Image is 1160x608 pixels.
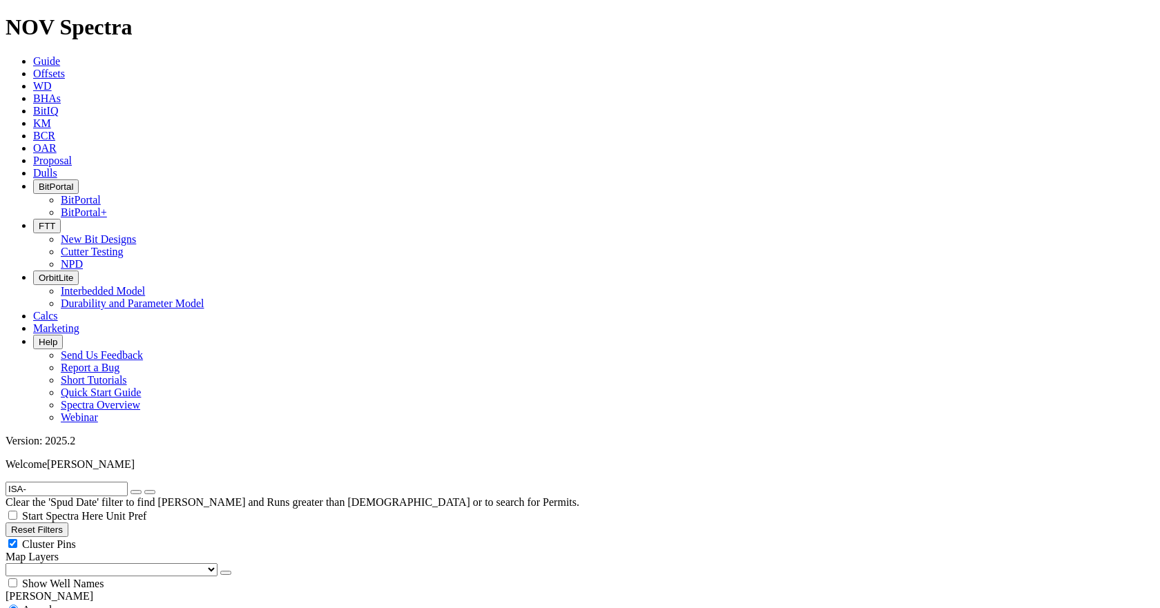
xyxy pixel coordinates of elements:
a: Guide [33,55,60,67]
span: Help [39,337,57,347]
a: Proposal [33,155,72,166]
a: Durability and Parameter Model [61,297,204,309]
a: NPD [61,258,83,270]
a: New Bit Designs [61,233,136,245]
span: Show Well Names [22,578,104,589]
a: BHAs [33,92,61,104]
a: OAR [33,142,57,154]
a: Send Us Feedback [61,349,143,361]
h1: NOV Spectra [6,14,1154,40]
a: Offsets [33,68,65,79]
button: Reset Filters [6,522,68,537]
a: Spectra Overview [61,399,140,411]
a: Dulls [33,167,57,179]
input: Start Spectra Here [8,511,17,520]
a: Marketing [33,322,79,334]
div: Version: 2025.2 [6,435,1154,447]
button: BitPortal [33,179,79,194]
span: BitPortal [39,182,73,192]
a: BitPortal+ [61,206,107,218]
a: WD [33,80,52,92]
a: Webinar [61,411,98,423]
span: Clear the 'Spud Date' filter to find [PERSON_NAME] and Runs greater than [DEMOGRAPHIC_DATA] or to... [6,496,579,508]
span: FTT [39,221,55,231]
span: Map Layers [6,551,59,562]
a: BCR [33,130,55,141]
a: Quick Start Guide [61,386,141,398]
button: FTT [33,219,61,233]
a: BitIQ [33,105,58,117]
span: [PERSON_NAME] [47,458,135,470]
a: Short Tutorials [61,374,127,386]
div: [PERSON_NAME] [6,590,1154,602]
a: BitPortal [61,194,101,206]
button: Help [33,335,63,349]
input: Search [6,482,128,496]
a: KM [33,117,51,129]
a: Cutter Testing [61,246,124,257]
span: Unit Pref [106,510,146,522]
a: Report a Bug [61,362,119,373]
p: Welcome [6,458,1154,471]
span: Start Spectra Here [22,510,103,522]
a: Interbedded Model [61,285,145,297]
a: Calcs [33,310,58,322]
span: Cluster Pins [22,538,76,550]
button: OrbitLite [33,271,79,285]
span: OrbitLite [39,273,73,283]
